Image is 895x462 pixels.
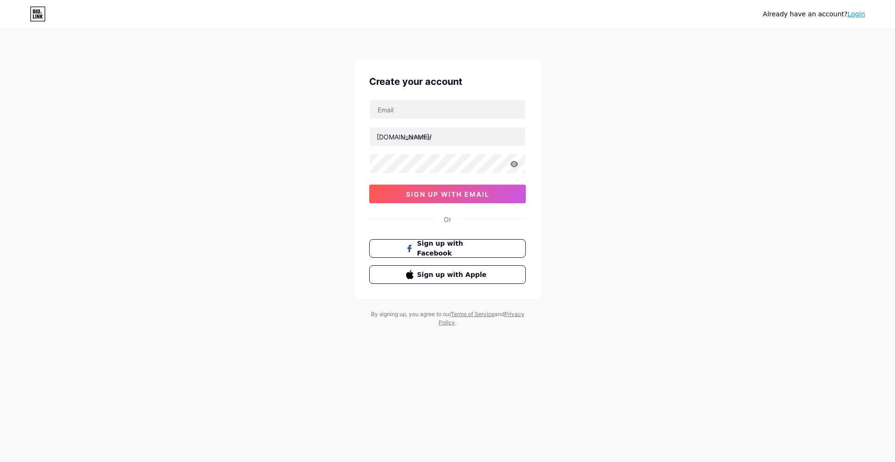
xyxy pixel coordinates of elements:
a: Login [847,10,865,18]
div: Create your account [369,75,526,89]
input: username [370,127,525,146]
span: Sign up with Facebook [417,239,489,258]
span: sign up with email [406,190,489,198]
div: [DOMAIN_NAME]/ [377,132,432,142]
input: Email [370,100,525,119]
div: Or [444,214,451,224]
div: Already have an account? [763,9,865,19]
a: Terms of Service [451,310,495,317]
span: Sign up with Apple [417,270,489,280]
button: Sign up with Facebook [369,239,526,258]
div: By signing up, you agree to our and . [368,310,527,327]
button: Sign up with Apple [369,265,526,284]
button: sign up with email [369,185,526,203]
